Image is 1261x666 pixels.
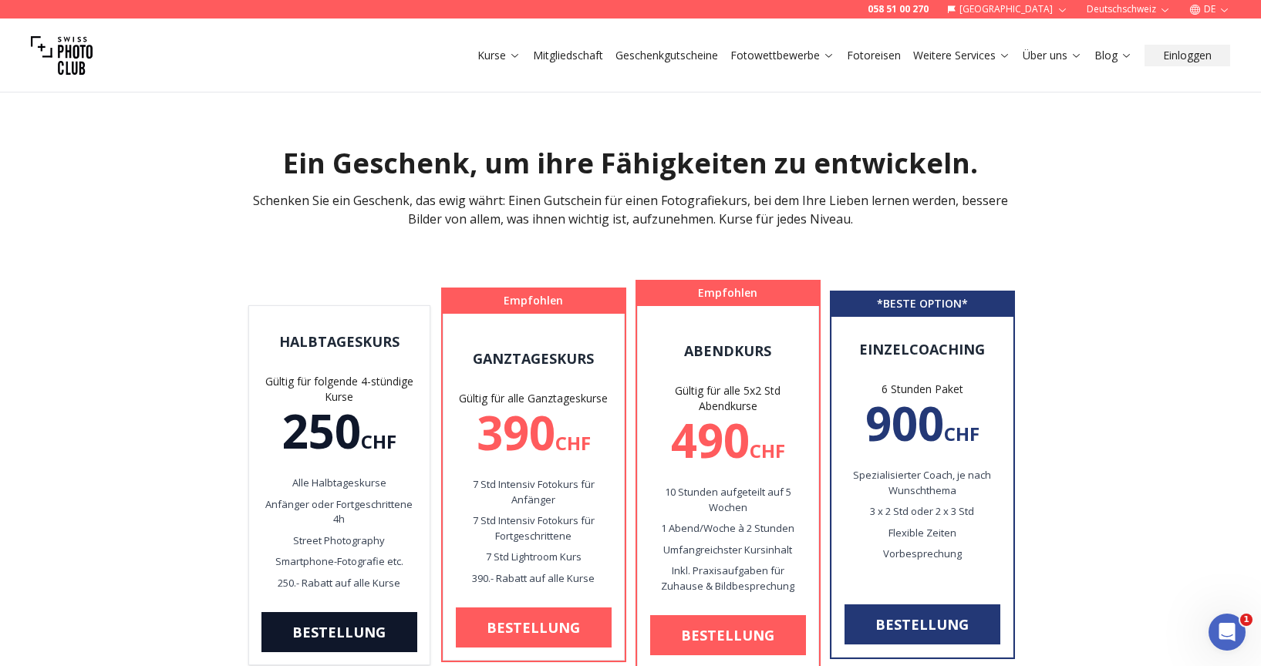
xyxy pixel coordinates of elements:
[845,526,1000,541] p: Flexible Zeiten
[913,48,1010,63] a: Weitere Services
[261,331,417,352] div: HALBTAGESKURS
[261,374,417,405] div: Gültig für folgende 4-stündige Kurse
[845,382,1000,397] div: 6 Stunden Paket
[845,604,1000,644] a: Bestellung
[1145,45,1230,66] button: Einloggen
[261,576,417,591] p: 250.- Rabatt auf alle Kurse
[456,348,612,369] div: Ganztageskurs
[456,607,612,647] a: Bestellung
[31,25,93,86] img: Swiss photo club
[261,533,417,549] p: Street Photography
[1209,614,1246,651] iframe: Intercom live chat
[456,391,612,406] div: Gültig für alle Ganztageskurse
[261,476,417,491] p: Alle Halbtageskurse
[845,338,1000,360] div: Einzelcoaching
[443,290,624,311] div: Empfohlen
[845,547,1000,562] p: Vorbesprechung
[261,612,417,652] a: Bestellung
[471,45,527,66] button: Kurse
[650,383,806,414] div: Gültig für alle 5x2 Std Abendkurse
[907,45,1017,66] button: Weitere Services
[944,421,979,446] span: CHF
[39,148,1223,179] h1: Ein Geschenk, um ihre Fähigkeiten zu entwickeln.
[609,45,724,66] button: Geschenkgutscheine
[847,48,901,63] a: Fotoreisen
[650,485,806,515] p: 10 Stunden aufgeteilt auf 5 Wochen
[868,3,929,15] a: 058 51 00 270
[477,48,521,63] a: Kurse
[555,430,591,456] span: CHF
[650,417,806,463] div: 490
[832,293,1013,314] div: * BESTE OPTION *
[615,48,718,63] a: Geschenkgutscheine
[1094,48,1132,63] a: Blog
[533,48,603,63] a: Mitgliedschaft
[236,191,1026,228] p: Schenken Sie ein Geschenk, das ewig währt: Einen Gutschein für einen Fotografiekurs, bei dem Ihre...
[361,429,396,454] span: CHF
[650,521,806,536] p: 1 Abend/Woche à 2 Stunden
[750,438,785,463] span: CHF
[527,45,609,66] button: Mitgliedschaft
[261,408,417,454] div: 250
[261,554,417,570] p: Smartphone-Fotografie etc.
[456,513,612,543] p: 7 Std Intensiv Fotokurs für Fortgeschrittene
[1240,614,1253,626] span: 1
[841,45,907,66] button: Fotoreisen
[456,477,612,507] p: 7 Std Intensiv Fotokurs für Anfänger
[730,48,834,63] a: Fotowettbewerbe
[1088,45,1138,66] button: Blog
[845,468,1000,498] p: Spezialisierter Coach, je nach Wunschthema
[650,543,806,558] p: Umfangreichster Kursinhalt
[456,571,612,587] p: 390.- Rabatt auf alle Kurse
[1017,45,1088,66] button: Über uns
[456,550,612,565] p: 7 Std Lightroom Kurs
[261,497,417,527] p: Anfänger oder Fortgeschrittene 4h
[650,340,806,362] div: Abendkurs
[456,409,612,456] div: 390
[845,400,1000,446] div: 900
[724,45,841,66] button: Fotowettbewerbe
[845,504,1000,520] p: 3 x 2 Std oder 2 x 3 Std
[650,563,806,594] p: Inkl. Praxisaufgaben für Zuhause & Bildbesprechung
[1023,48,1082,63] a: Über uns
[638,282,818,304] div: Empfohlen
[650,615,806,655] a: Bestellung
